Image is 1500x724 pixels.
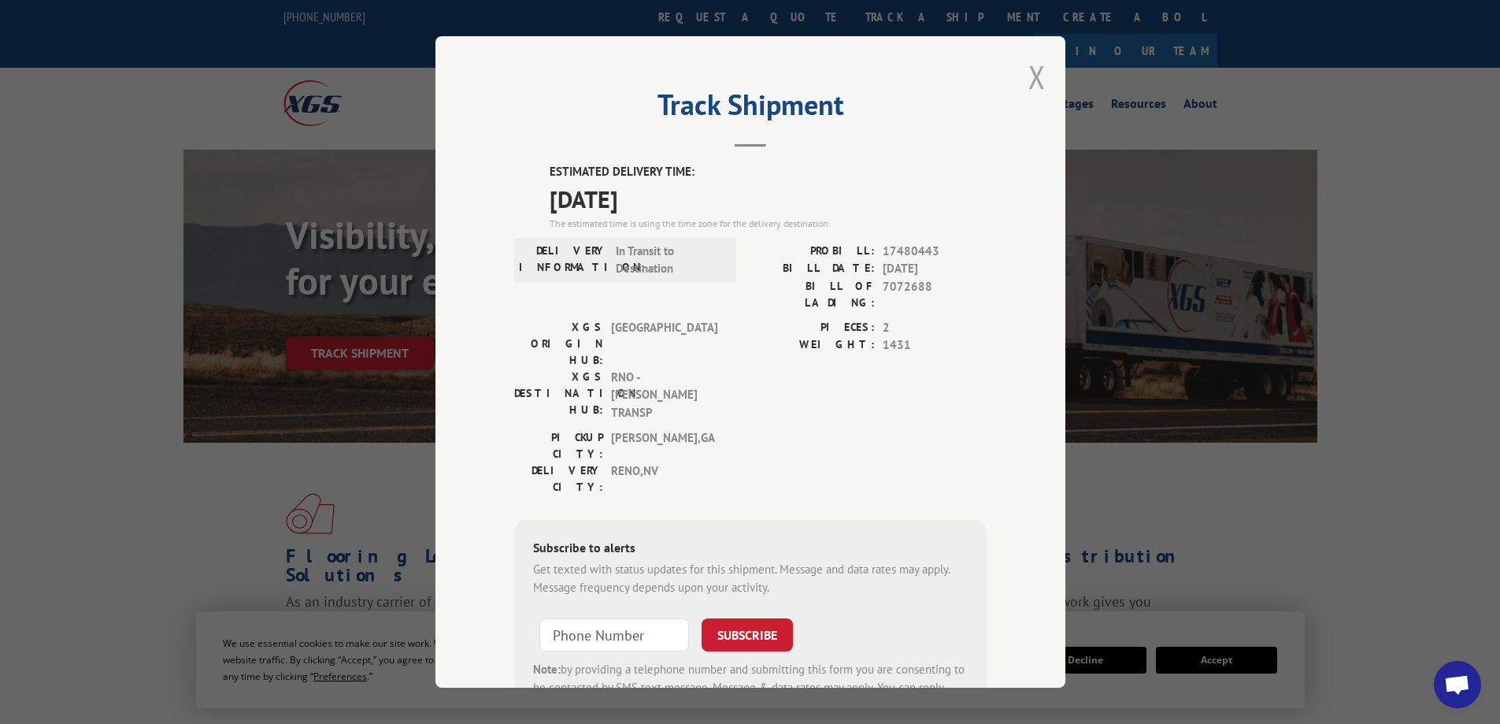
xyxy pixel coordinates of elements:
[533,538,968,561] div: Subscribe to alerts
[611,319,717,369] span: [GEOGRAPHIC_DATA]
[702,618,793,652] button: SUBSCRIBE
[514,429,603,462] label: PICKUP CITY:
[883,260,987,278] span: [DATE]
[550,217,987,231] div: The estimated time is using the time zone for the delivery destination.
[539,618,689,652] input: Phone Number
[1434,661,1481,708] div: Open chat
[1028,56,1046,98] button: Close modal
[611,429,717,462] span: [PERSON_NAME] , GA
[514,94,987,124] h2: Track Shipment
[514,319,603,369] label: XGS ORIGIN HUB:
[533,561,968,596] div: Get texted with status updates for this shipment. Message and data rates may apply. Message frequ...
[533,661,968,715] div: by providing a telephone number and submitting this form you are consenting to be contacted by SM...
[750,278,875,311] label: BILL OF LADING:
[883,319,987,337] span: 2
[883,278,987,311] span: 7072688
[514,462,603,496] label: DELIVERY CITY:
[514,369,603,422] label: XGS DESTINATION HUB:
[550,163,987,181] label: ESTIMATED DELIVERY TIME:
[750,336,875,355] label: WEIGHT:
[611,369,717,422] span: RNO - [PERSON_NAME] TRANSP
[883,243,987,261] span: 17480443
[750,243,875,261] label: PROBILL:
[533,662,561,677] strong: Note:
[883,336,987,355] span: 1431
[519,243,608,278] label: DELIVERY INFORMATION:
[750,319,875,337] label: PIECES:
[611,462,717,496] span: RENO , NV
[616,243,722,278] span: In Transit to Destination
[750,260,875,278] label: BILL DATE:
[550,181,987,217] span: [DATE]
